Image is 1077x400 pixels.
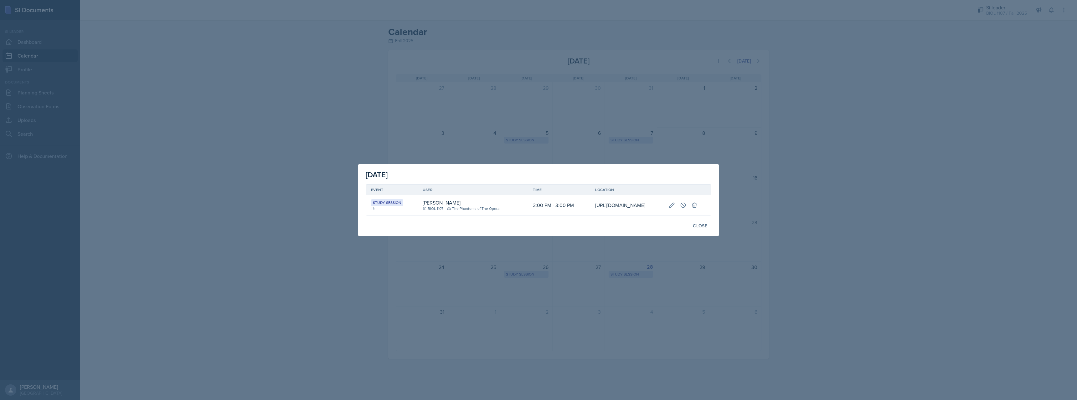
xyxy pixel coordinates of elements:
[693,223,707,228] div: Close
[371,205,413,211] div: Th
[590,195,663,215] td: [URL][DOMAIN_NAME]
[689,220,711,231] button: Close
[590,185,663,195] th: Location
[366,185,418,195] th: Event
[423,199,461,206] div: [PERSON_NAME]
[423,206,443,211] div: BIOL 1107
[418,185,528,195] th: User
[528,185,590,195] th: Time
[366,169,711,180] div: [DATE]
[528,195,590,215] td: 2:00 PM - 3:00 PM
[447,206,499,211] div: The Phantoms of The Opera
[371,199,403,206] div: Study Session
